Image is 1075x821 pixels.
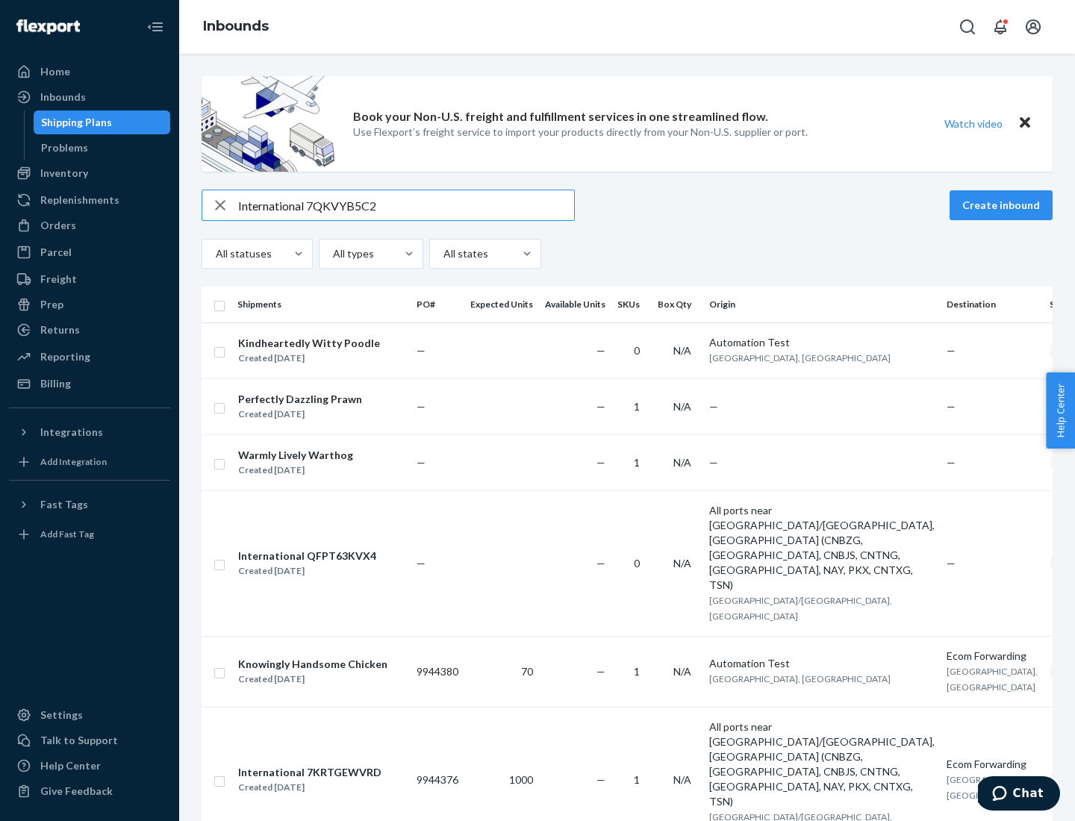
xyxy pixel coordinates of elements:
[331,246,333,261] input: All types
[417,400,426,413] span: —
[41,115,112,130] div: Shipping Plans
[238,564,376,578] div: Created [DATE]
[978,776,1060,814] iframe: Opens a widget where you can chat to one of our agents
[411,636,464,707] td: 9944380
[353,108,768,125] p: Book your Non-U.S. freight and fulfillment services in one streamlined flow.
[634,344,640,357] span: 0
[596,344,605,357] span: —
[417,456,426,469] span: —
[40,166,88,181] div: Inventory
[935,113,1012,134] button: Watch video
[9,522,170,546] a: Add Fast Tag
[464,287,539,322] th: Expected Units
[673,344,691,357] span: N/A
[417,344,426,357] span: —
[709,456,718,469] span: —
[238,336,380,351] div: Kindheartedly Witty Poodle
[941,287,1044,322] th: Destination
[238,392,362,407] div: Perfectly Dazzling Prawn
[596,456,605,469] span: —
[673,557,691,569] span: N/A
[953,12,982,42] button: Open Search Box
[40,349,90,364] div: Reporting
[9,345,170,369] a: Reporting
[238,463,353,478] div: Created [DATE]
[238,549,376,564] div: International QFPT63KVX4
[9,293,170,316] a: Prep
[1046,372,1075,449] span: Help Center
[709,503,935,593] div: All ports near [GEOGRAPHIC_DATA]/[GEOGRAPHIC_DATA], [GEOGRAPHIC_DATA] (CNBZG, [GEOGRAPHIC_DATA], ...
[985,12,1015,42] button: Open notifications
[40,425,103,440] div: Integrations
[238,672,387,687] div: Created [DATE]
[203,18,269,34] a: Inbounds
[40,708,83,722] div: Settings
[673,456,691,469] span: N/A
[238,351,380,366] div: Created [DATE]
[9,240,170,264] a: Parcel
[709,719,935,809] div: All ports near [GEOGRAPHIC_DATA]/[GEOGRAPHIC_DATA], [GEOGRAPHIC_DATA] (CNBZG, [GEOGRAPHIC_DATA], ...
[9,420,170,444] button: Integrations
[41,140,88,155] div: Problems
[40,193,119,207] div: Replenishments
[40,245,72,260] div: Parcel
[9,60,170,84] a: Home
[34,136,171,160] a: Problems
[509,773,533,786] span: 1000
[40,376,71,391] div: Billing
[596,400,605,413] span: —
[214,246,216,261] input: All statuses
[40,528,94,540] div: Add Fast Tag
[16,19,80,34] img: Flexport logo
[950,190,1053,220] button: Create inbound
[596,665,605,678] span: —
[40,297,63,312] div: Prep
[191,5,281,49] ol: breadcrumbs
[673,665,691,678] span: N/A
[238,657,387,672] div: Knowingly Handsome Chicken
[709,595,892,622] span: [GEOGRAPHIC_DATA]/[GEOGRAPHIC_DATA], [GEOGRAPHIC_DATA]
[611,287,652,322] th: SKUs
[947,344,956,357] span: —
[673,400,691,413] span: N/A
[539,287,611,322] th: Available Units
[442,246,443,261] input: All states
[9,728,170,752] button: Talk to Support
[231,287,411,322] th: Shipments
[238,448,353,463] div: Warmly Lively Warthog
[947,774,1038,801] span: [GEOGRAPHIC_DATA], [GEOGRAPHIC_DATA]
[9,267,170,291] a: Freight
[9,213,170,237] a: Orders
[652,287,703,322] th: Box Qty
[596,773,605,786] span: —
[9,493,170,516] button: Fast Tags
[238,765,381,780] div: International 7KRTGEWVRD
[709,673,891,684] span: [GEOGRAPHIC_DATA], [GEOGRAPHIC_DATA]
[947,649,1038,664] div: Ecom Forwarding
[947,666,1038,693] span: [GEOGRAPHIC_DATA], [GEOGRAPHIC_DATA]
[40,90,86,104] div: Inbounds
[40,784,113,799] div: Give Feedback
[673,773,691,786] span: N/A
[9,703,170,727] a: Settings
[9,188,170,212] a: Replenishments
[40,272,77,287] div: Freight
[238,190,574,220] input: Search inbounds by name, destination, msku...
[40,758,101,773] div: Help Center
[703,287,941,322] th: Origin
[1015,113,1035,134] button: Close
[353,125,808,140] p: Use Flexport’s freight service to import your products directly from your Non-U.S. supplier or port.
[238,407,362,422] div: Created [DATE]
[709,335,935,350] div: Automation Test
[40,455,107,468] div: Add Integration
[9,85,170,109] a: Inbounds
[411,287,464,322] th: PO#
[40,218,76,233] div: Orders
[9,779,170,803] button: Give Feedback
[521,665,533,678] span: 70
[34,110,171,134] a: Shipping Plans
[9,161,170,185] a: Inventory
[40,64,70,79] div: Home
[709,352,891,363] span: [GEOGRAPHIC_DATA], [GEOGRAPHIC_DATA]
